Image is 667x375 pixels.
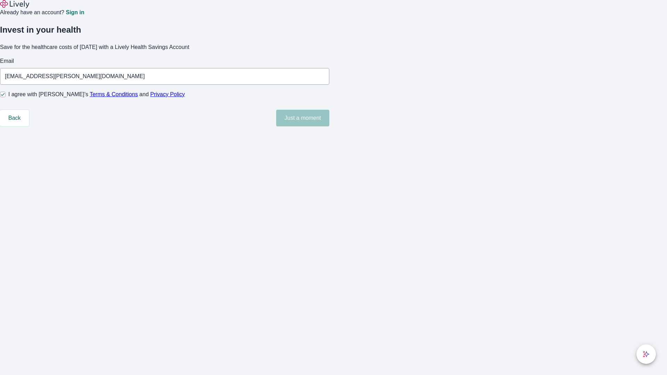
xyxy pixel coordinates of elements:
[636,344,656,364] button: chat
[66,10,84,15] a: Sign in
[8,90,185,99] span: I agree with [PERSON_NAME]’s and
[150,91,185,97] a: Privacy Policy
[643,351,650,358] svg: Lively AI Assistant
[90,91,138,97] a: Terms & Conditions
